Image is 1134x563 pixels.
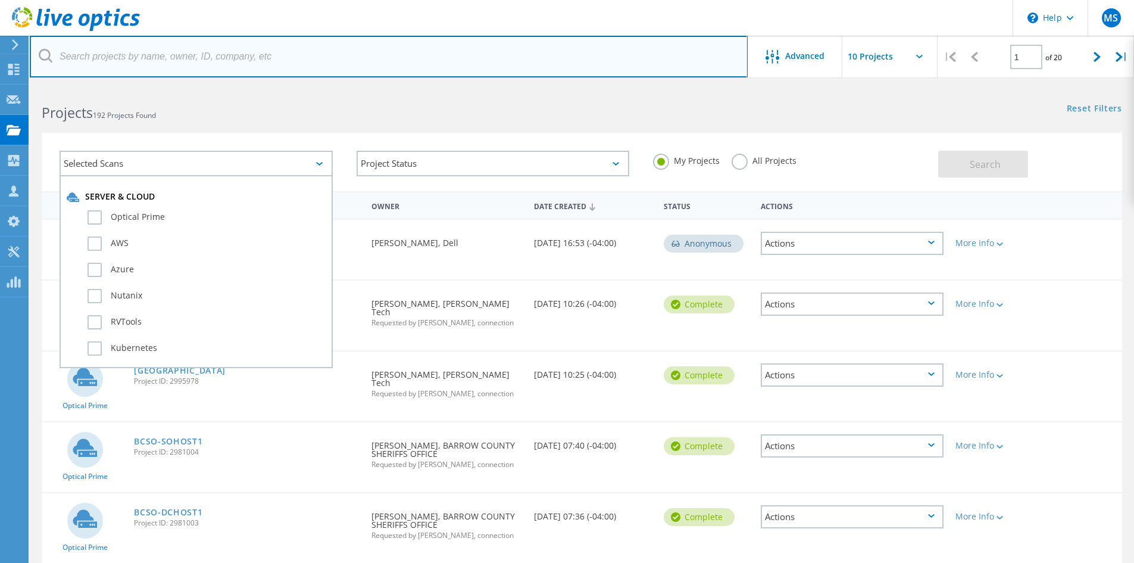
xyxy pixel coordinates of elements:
[88,210,326,225] label: Optical Prime
[371,461,521,468] span: Requested by [PERSON_NAME], connection
[528,352,658,391] div: [DATE] 10:25 (-04:00)
[664,508,735,526] div: Complete
[1067,104,1122,114] a: Reset Filters
[134,520,360,527] span: Project ID: 2981003
[88,237,326,251] label: AWS
[365,493,527,551] div: [PERSON_NAME], BARROW COUNTY SHERIFFS OFFICE
[134,366,226,375] a: [GEOGRAPHIC_DATA]
[955,371,1030,379] div: More Info
[1027,13,1038,23] svg: \n
[761,505,944,528] div: Actions
[528,422,658,462] div: [DATE] 07:40 (-04:00)
[1110,36,1134,78] div: |
[955,512,1030,521] div: More Info
[371,390,521,397] span: Requested by [PERSON_NAME], connection
[664,235,743,253] div: Anonymous
[664,366,735,384] div: Complete
[528,281,658,320] div: [DATE] 10:26 (-04:00)
[938,36,962,78] div: |
[63,544,108,551] span: Optical Prime
[664,437,735,455] div: Complete
[371,532,521,539] span: Requested by [PERSON_NAME], connection
[761,434,944,458] div: Actions
[365,220,527,259] div: [PERSON_NAME], Dell
[955,239,1030,247] div: More Info
[134,449,360,456] span: Project ID: 2981004
[664,296,735,313] div: Complete
[658,194,755,216] div: Status
[60,151,333,176] div: Selected Scans
[653,154,720,165] label: My Projects
[955,441,1030,450] div: More Info
[938,151,1028,178] button: Search
[365,422,527,480] div: [PERSON_NAME], BARROW COUNTY SHERIFFS OFFICE
[755,194,949,216] div: Actions
[528,493,658,533] div: [DATE] 07:36 (-04:00)
[365,194,527,216] div: Owner
[371,319,521,326] span: Requested by [PERSON_NAME], connection
[761,363,944,387] div: Actions
[63,473,108,480] span: Optical Prime
[63,402,108,409] span: Optical Prime
[12,25,140,33] a: Live Optics Dashboard
[955,300,1030,308] div: More Info
[88,341,326,356] label: Kubernetes
[761,293,944,316] div: Actions
[67,191,326,203] div: Server & Cloud
[365,281,527,338] div: [PERSON_NAME], [PERSON_NAME] Tech
[93,110,156,120] span: 192 Projects Found
[134,508,202,517] a: BCSO-DCHOST1
[30,36,748,77] input: Search projects by name, owner, ID, company, etc
[134,378,360,385] span: Project ID: 2995978
[761,232,944,255] div: Actions
[785,52,824,60] span: Advanced
[42,103,93,122] b: Projects
[357,151,630,176] div: Project Status
[1045,52,1062,63] span: of 20
[528,194,658,217] div: Date Created
[88,263,326,277] label: Azure
[970,158,1001,171] span: Search
[88,289,326,303] label: Nutanix
[365,352,527,409] div: [PERSON_NAME], [PERSON_NAME] Tech
[732,154,796,165] label: All Projects
[134,437,202,446] a: BCSO-SOHOST1
[1104,13,1118,23] span: MS
[88,315,326,329] label: RVTools
[528,220,658,259] div: [DATE] 16:53 (-04:00)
